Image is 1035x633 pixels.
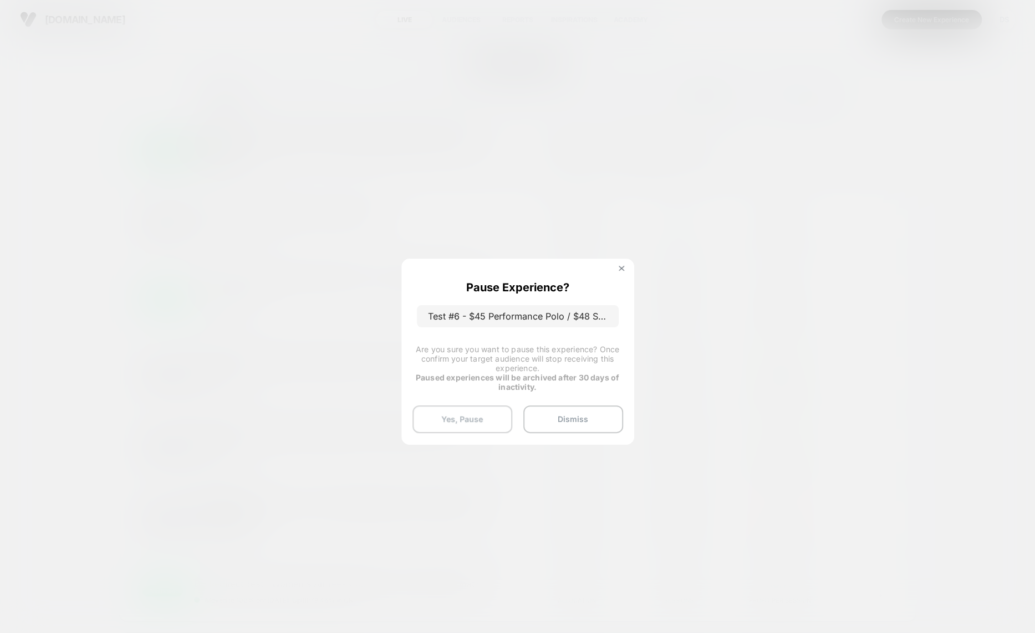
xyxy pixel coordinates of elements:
[416,373,619,392] strong: Paused experiences will be archived after 30 days of inactivity.
[417,305,619,327] p: Test #6 - $45 Performance Polo / $48 Striped Performance (Control: $39/$42)
[412,405,512,433] button: Yes, Pause
[466,281,569,294] p: Pause Experience?
[619,266,624,271] img: close
[523,405,623,433] button: Dismiss
[416,344,619,373] span: Are you sure you want to pause this experience? Once confirm your target audience will stop recei...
